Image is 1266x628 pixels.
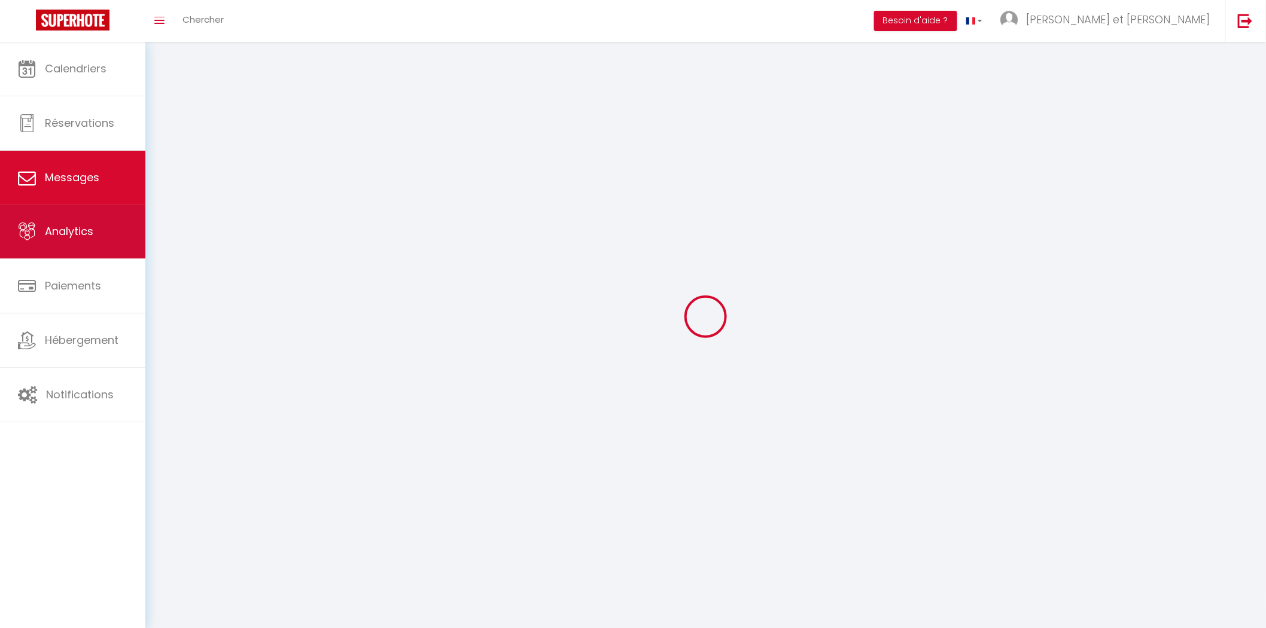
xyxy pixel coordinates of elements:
img: logout [1238,13,1253,28]
span: Hébergement [45,333,118,347]
button: Ouvrir le widget de chat LiveChat [10,5,45,41]
button: Besoin d'aide ? [874,11,957,31]
span: Messages [45,170,99,185]
span: Notifications [46,387,114,402]
img: ... [1000,11,1018,29]
span: [PERSON_NAME] et [PERSON_NAME] [1026,12,1210,27]
img: Super Booking [36,10,109,31]
span: Analytics [45,224,93,239]
span: Réservations [45,115,114,130]
span: Paiements [45,278,101,293]
span: Calendriers [45,61,106,76]
span: Chercher [182,13,224,26]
